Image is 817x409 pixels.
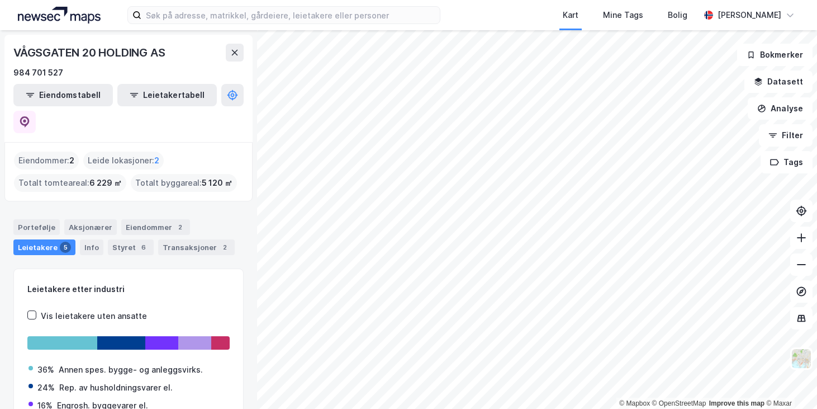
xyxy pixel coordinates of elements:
[80,239,103,255] div: Info
[117,84,217,106] button: Leietakertabell
[13,84,113,106] button: Eiendomstabell
[158,239,235,255] div: Transaksjoner
[108,239,154,255] div: Styret
[60,242,71,253] div: 5
[202,176,232,190] span: 5 120 ㎡
[59,381,173,394] div: Rep. av husholdningsvarer el.
[138,242,149,253] div: 6
[83,152,164,170] div: Leide lokasjoner :
[668,8,687,22] div: Bolig
[18,7,101,23] img: logo.a4113a55bc3d86da70a041830d287a7e.svg
[13,44,167,62] div: VÅGSGATEN 20 HOLDING AS
[718,8,781,22] div: [PERSON_NAME]
[141,7,440,23] input: Søk på adresse, matrikkel, gårdeiere, leietakere eller personer
[41,309,147,323] div: Vis leietakere uten ansatte
[603,8,643,22] div: Mine Tags
[59,363,203,377] div: Annen spes. bygge- og anleggsvirks.
[69,154,74,167] span: 2
[174,222,186,233] div: 2
[121,219,190,235] div: Eiendommer
[13,219,60,235] div: Portefølje
[761,355,817,409] iframe: Chat Widget
[14,152,79,170] div: Eiendommer :
[709,399,764,407] a: Improve this map
[13,239,75,255] div: Leietakere
[154,154,159,167] span: 2
[748,97,813,120] button: Analyse
[737,44,813,66] button: Bokmerker
[37,381,55,394] div: 24%
[652,399,706,407] a: OpenStreetMap
[131,174,237,192] div: Totalt byggareal :
[37,363,54,377] div: 36%
[563,8,578,22] div: Kart
[744,70,813,93] button: Datasett
[619,399,650,407] a: Mapbox
[89,176,122,190] span: 6 229 ㎡
[219,242,230,253] div: 2
[761,151,813,173] button: Tags
[791,348,812,369] img: Z
[14,174,126,192] div: Totalt tomteareal :
[13,66,63,79] div: 984 701 527
[64,219,117,235] div: Aksjonærer
[759,124,813,147] button: Filter
[27,283,230,296] div: Leietakere etter industri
